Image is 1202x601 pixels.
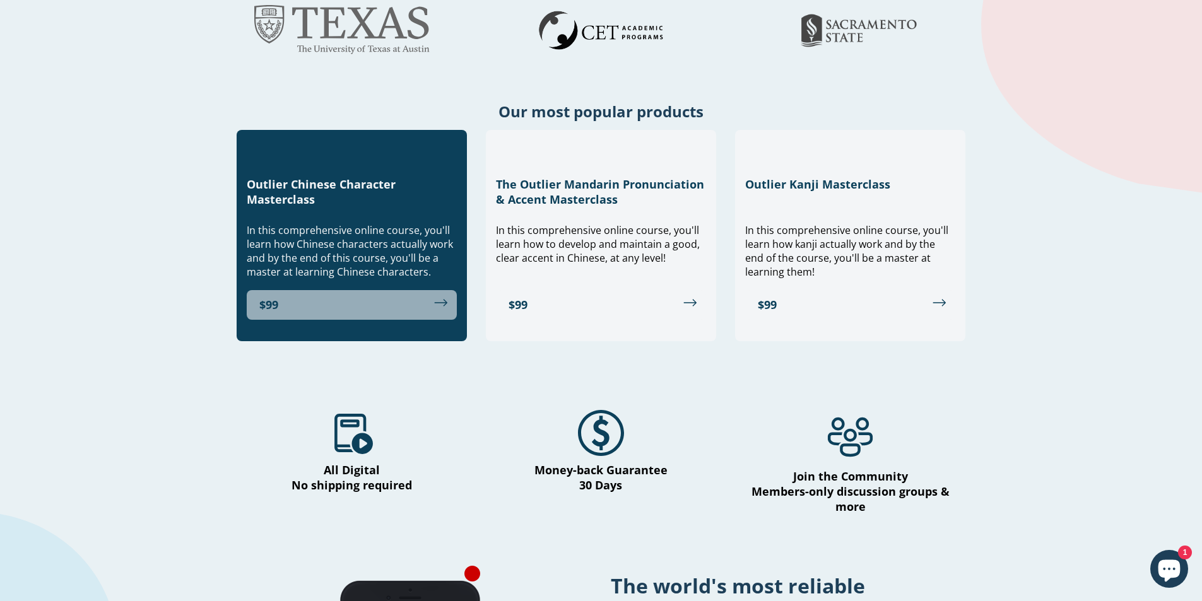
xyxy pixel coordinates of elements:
span: In this comprehensive online course, you'll learn how to develop and maintain a good, clear accen... [496,223,700,265]
span: In this comprehensive online course, you'll learn how kanji actually work and by the end of the c... [745,223,948,279]
h3: Outlier Kanji Masterclass [745,177,955,192]
h4: All Digital No shipping required [237,462,467,493]
a: $99 [496,290,706,320]
h4: Join the Community Members-only discussion groups & more [735,469,965,514]
h3: Outlier Chinese Character Masterclass [247,177,457,207]
a: $99 [745,290,955,320]
inbox-online-store-chat: Shopify online store chat [1146,550,1192,591]
span: In this comprehensive online course, you'll learn how Chinese characters actually work and by the... [247,223,453,279]
h4: Money-back Guarantee 30 Days [486,462,716,493]
h3: The Outlier Mandarin Pronunciation & Accent Masterclass [496,177,706,207]
a: $99 [247,290,457,320]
